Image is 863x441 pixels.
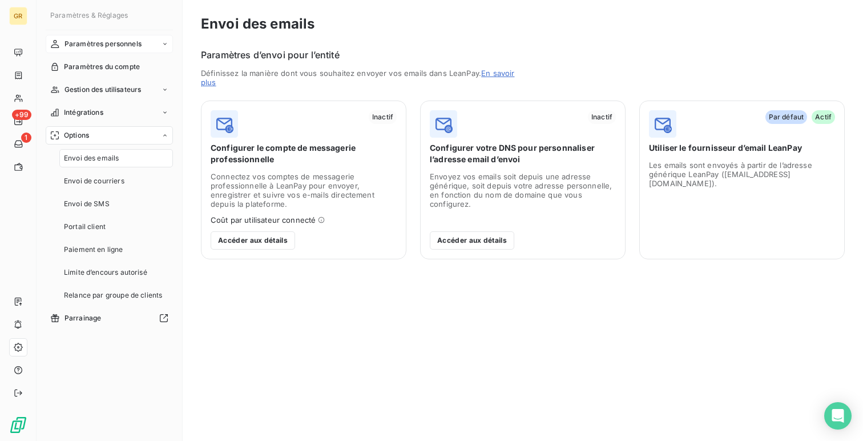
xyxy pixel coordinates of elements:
span: Envoi de SMS [64,199,110,209]
a: Portail client [59,218,173,236]
a: Relance par groupe de clients [59,286,173,304]
span: 1 [21,133,31,143]
span: Actif [812,110,835,124]
a: Limite d’encours autorisé [59,263,173,282]
span: Intégrations [64,107,103,118]
span: Paramètres personnels [64,39,142,49]
span: Les emails sont envoyés à partir de l’adresse générique LeanPay ([EMAIL_ADDRESS][DOMAIN_NAME]). [649,161,835,188]
span: Inactif [369,110,397,124]
span: Configurer le compte de messagerie professionnelle [211,142,397,165]
span: Coût par utilisateur connecté [211,215,316,224]
a: Envoi des emails [59,149,173,167]
h6: Paramètres d’envoi pour l’entité [201,48,845,62]
a: Paramètres du compte [46,58,173,76]
h3: Envoi des emails [201,14,845,34]
a: Parrainage [46,309,173,327]
a: En savoir plus [201,69,514,87]
span: Par défaut [765,110,808,124]
div: GR [9,7,27,25]
span: Paramètres & Réglages [50,11,128,19]
span: Paramètres du compte [64,62,140,72]
img: Logo LeanPay [9,416,27,434]
span: Parrainage [64,313,102,323]
span: Envoi des emails [64,153,119,163]
button: Accéder aux détails [211,231,295,250]
a: Paiement en ligne [59,240,173,259]
span: Limite d’encours autorisé [64,267,147,278]
span: Envoi de courriers [64,176,124,186]
span: Configurer votre DNS pour personnaliser l’adresse email d’envoi [430,142,616,165]
span: Portail client [64,222,106,232]
span: Définissez la manière dont vous souhaitez envoyer vos emails dans LeanPay. [201,69,516,87]
a: Envoi de SMS [59,195,173,213]
span: Paiement en ligne [64,244,123,255]
span: Options [64,130,89,141]
div: Open Intercom Messenger [824,402,852,430]
span: +99 [12,110,31,120]
span: Envoyez vos emails soit depuis une adresse générique, soit depuis votre adresse personnelle, en f... [430,172,616,209]
button: Accéder aux détails [430,231,514,250]
span: Gestion des utilisateurs [64,85,142,95]
span: Utiliser le fournisseur d’email LeanPay [649,142,835,154]
span: Inactif [588,110,616,124]
a: Envoi de courriers [59,172,173,190]
span: Relance par groupe de clients [64,290,162,300]
span: Connectez vos comptes de messagerie professionnelle à LeanPay pour envoyer, enregistrer et suivre... [211,172,397,224]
